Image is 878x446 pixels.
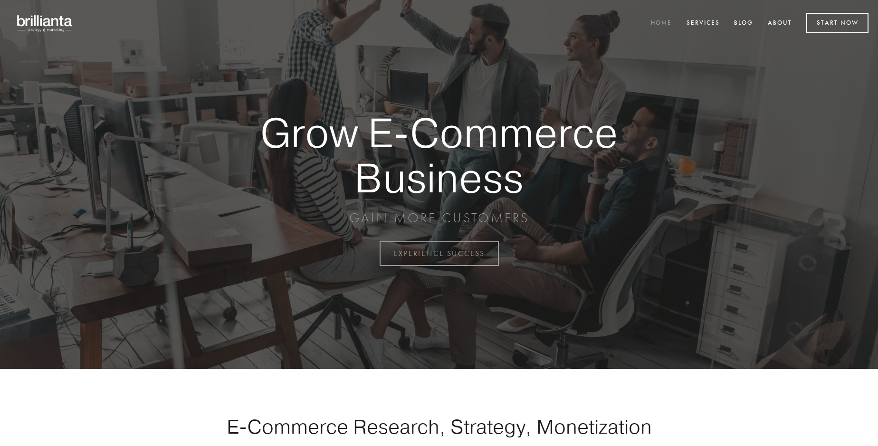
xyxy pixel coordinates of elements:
strong: Grow E-Commerce Business [227,110,651,200]
a: Blog [728,16,759,31]
a: EXPERIENCE SUCCESS [380,241,499,266]
h1: E-Commerce Research, Strategy, Monetization [197,415,681,438]
a: Start Now [806,13,868,33]
a: Services [680,16,726,31]
p: GAIN MORE CUSTOMERS [227,209,651,227]
a: Home [645,16,678,31]
a: About [762,16,798,31]
img: brillianta - research, strategy, marketing [10,9,81,37]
